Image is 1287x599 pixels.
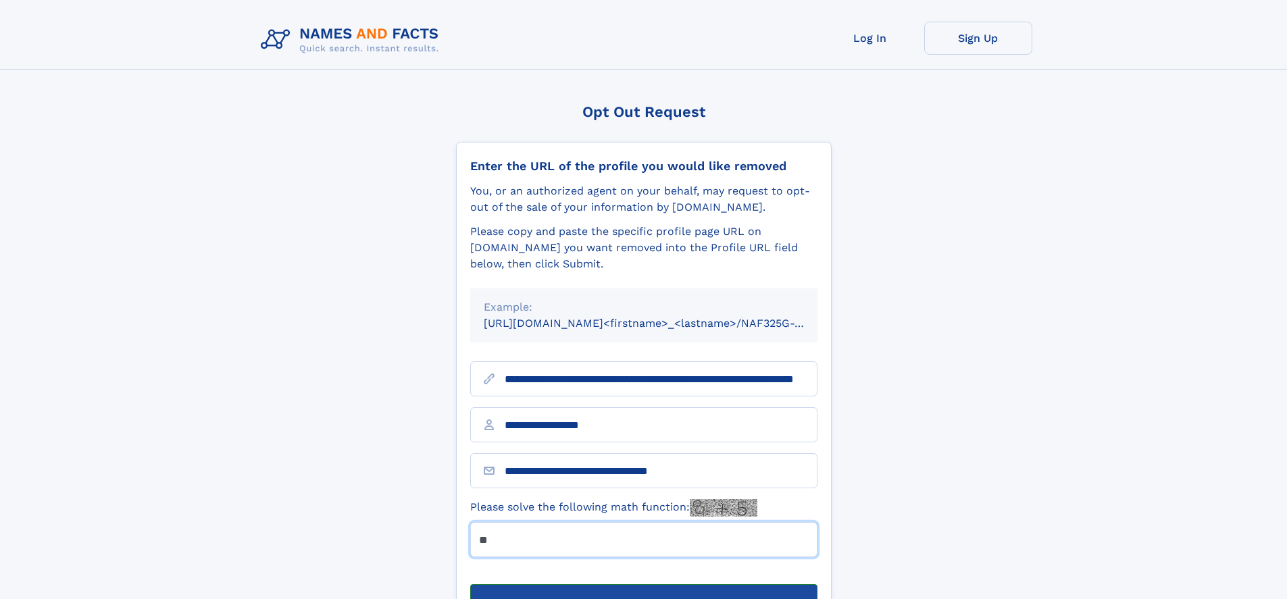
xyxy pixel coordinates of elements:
div: Please copy and paste the specific profile page URL on [DOMAIN_NAME] you want removed into the Pr... [470,224,817,272]
a: Sign Up [924,22,1032,55]
small: [URL][DOMAIN_NAME]<firstname>_<lastname>/NAF325G-xxxxxxxx [484,317,843,330]
a: Log In [816,22,924,55]
div: Opt Out Request [456,103,832,120]
div: Enter the URL of the profile you would like removed [470,159,817,174]
div: Example: [484,299,804,315]
label: Please solve the following math function: [470,499,757,517]
img: Logo Names and Facts [255,22,450,58]
div: You, or an authorized agent on your behalf, may request to opt-out of the sale of your informatio... [470,183,817,215]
